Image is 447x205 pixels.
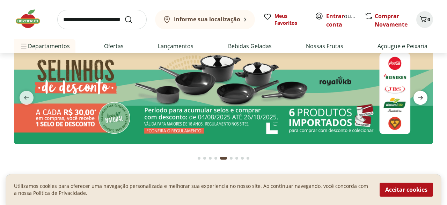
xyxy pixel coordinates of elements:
a: Comprar Novamente [375,12,408,28]
a: Meus Favoritos [263,13,307,27]
button: Go to page 7 from fs-carousel [234,150,240,167]
button: Go to page 6 from fs-carousel [228,150,234,167]
span: Departamentos [20,38,70,54]
button: Go to page 2 from fs-carousel [202,150,207,167]
button: Go to page 8 from fs-carousel [240,150,245,167]
button: Aceitar cookies [380,183,433,197]
b: Informe sua localização [174,15,240,23]
a: Ofertas [104,42,124,50]
button: Menu [20,38,28,54]
p: Utilizamos cookies para oferecer uma navegação personalizada e melhorar sua experiencia no nosso ... [14,183,371,197]
button: Carrinho [416,11,433,28]
button: Informe sua localização [155,10,255,29]
span: Meus Favoritos [274,13,307,27]
button: Current page from fs-carousel [219,150,228,167]
a: Lançamentos [158,42,193,50]
button: previous [14,91,39,105]
img: selinhos [14,43,433,144]
button: next [408,91,433,105]
button: Go to page 3 from fs-carousel [207,150,213,167]
span: ou [326,12,357,29]
img: Hortifruti [14,8,49,29]
button: Go to page 1 from fs-carousel [196,150,202,167]
button: Go to page 9 from fs-carousel [245,150,251,167]
span: 0 [427,16,430,23]
a: Nossas Frutas [306,42,343,50]
a: Entrar [326,12,344,20]
button: Submit Search [124,15,141,24]
button: Go to page 4 from fs-carousel [213,150,219,167]
input: search [57,10,147,29]
a: Açougue e Peixaria [378,42,427,50]
a: Bebidas Geladas [228,42,272,50]
a: Criar conta [326,12,365,28]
